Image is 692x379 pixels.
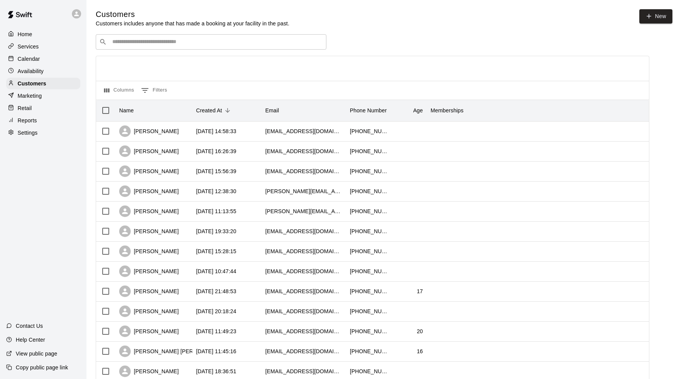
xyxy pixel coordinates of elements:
div: 17 [417,287,423,295]
a: Services [6,41,80,52]
div: 2025-09-23 20:18:24 [196,307,236,315]
div: +15126771063 [350,327,388,335]
div: [PERSON_NAME] [119,306,179,317]
div: thedavidsons5573@gmail.com [265,127,342,135]
div: [PERSON_NAME] [119,366,179,377]
div: hillarysheriffadams@gmail.com [265,367,342,375]
p: Services [18,43,39,50]
a: Reports [6,115,80,126]
div: josh_morgan13@yahoo.com [265,247,342,255]
div: +16162831665 [350,227,388,235]
p: View public page [16,350,57,357]
div: 2025-10-03 15:56:39 [196,167,236,175]
p: Reports [18,117,37,124]
div: [PERSON_NAME] [119,245,179,257]
p: Retail [18,104,32,112]
a: Settings [6,127,80,139]
div: 2025-09-27 19:33:20 [196,227,236,235]
div: 2025-10-04 16:26:39 [196,147,236,155]
h5: Customers [96,9,289,20]
p: Contact Us [16,322,43,330]
button: Select columns [102,84,136,97]
div: [PERSON_NAME] [119,145,179,157]
a: Customers [6,78,80,89]
div: [PERSON_NAME] [119,165,179,177]
a: New [639,9,672,23]
div: Age [392,100,427,121]
div: Created At [196,100,222,121]
div: +15122280336 [350,147,388,155]
div: 2025-09-23 21:48:53 [196,287,236,295]
div: +12076718476 [350,167,388,175]
div: 2025-10-07 14:58:33 [196,127,236,135]
div: Memberships [427,100,542,121]
div: kalencurran@gmail.com [265,167,342,175]
div: 2025-09-29 11:13:55 [196,207,236,215]
div: +13178333422 [350,347,388,355]
div: Memberships [431,100,464,121]
p: Calendar [18,55,40,63]
button: Sort [222,105,233,116]
div: Phone Number [346,100,392,121]
div: rugar.sports@gmail.com [265,207,342,215]
div: +15128431995 [350,287,388,295]
div: Email [265,100,279,121]
a: Marketing [6,90,80,102]
div: cameronrivera2027@gmail.com [265,287,342,295]
div: [PERSON_NAME] [119,286,179,297]
div: +12142444179 [350,367,388,375]
div: Age [413,100,423,121]
div: [PERSON_NAME] [PERSON_NAME] [119,346,225,357]
p: Availability [18,67,44,75]
a: Calendar [6,53,80,65]
div: 20 [417,327,423,335]
div: [PERSON_NAME] [119,265,179,277]
a: Availability [6,65,80,77]
a: Home [6,28,80,40]
div: [PERSON_NAME] [119,185,179,197]
div: 2025-09-17 18:36:51 [196,367,236,375]
div: +15129224918 [350,307,388,315]
div: keithgarrett17@gmail.com [265,147,342,155]
div: ezraparlier@gmail.com [265,327,342,335]
div: aruiz7312@yahoo.com [265,307,342,315]
div: Phone Number [350,100,387,121]
p: Settings [18,129,38,137]
div: Name [115,100,192,121]
p: Help Center [16,336,45,344]
div: +15129664524 [350,247,388,255]
div: +15129666511 [350,127,388,135]
div: 2025-09-29 12:38:30 [196,187,236,195]
div: melanie.norris@me.com [265,187,342,195]
button: Show filters [139,84,169,97]
div: 2025-09-23 11:49:23 [196,327,236,335]
p: Customers [18,80,46,87]
div: 2025-09-24 10:47:44 [196,267,236,275]
a: Retail [6,102,80,114]
div: +15126487614 [350,207,388,215]
div: +15597729826 [350,187,388,195]
div: [PERSON_NAME] [119,125,179,137]
div: [PERSON_NAME] [119,205,179,217]
div: mwharrelson1@gmail.com [265,347,342,355]
div: [PERSON_NAME] [119,225,179,237]
div: jessicaolson04@gmail.com [265,227,342,235]
div: Created At [192,100,261,121]
div: Search customers by name or email [96,34,326,50]
div: 2025-09-23 11:45:16 [196,347,236,355]
p: Customers includes anyone that has made a booking at your facility in the past. [96,20,289,27]
p: Copy public page link [16,364,68,371]
div: 16 [417,347,423,355]
p: Home [18,30,32,38]
div: 2025-09-25 15:28:15 [196,247,236,255]
div: Email [261,100,346,121]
